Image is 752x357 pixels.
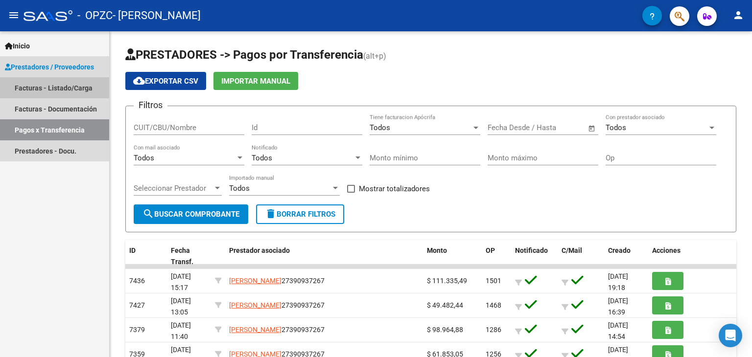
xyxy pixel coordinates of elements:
[604,240,648,272] datatable-header-cell: Creado
[142,210,239,219] span: Buscar Comprobante
[587,123,598,134] button: Open calendar
[427,246,447,254] span: Monto
[125,72,206,90] button: Exportar CSV
[256,204,344,224] button: Borrar Filtros
[486,301,501,309] span: 1468
[167,240,211,272] datatable-header-cell: Fecha Transf.
[370,123,390,132] span: Todos
[486,326,501,334] span: 1286
[125,48,363,62] span: PRESTADORES -> Pagos por Transferencia
[229,326,325,334] span: 27390937267
[171,297,191,316] span: [DATE] 13:05
[133,77,198,86] span: Exportar CSV
[229,184,250,193] span: Todos
[171,321,191,340] span: [DATE] 11:40
[536,123,584,132] input: Fecha fin
[488,123,527,132] input: Fecha inicio
[648,240,736,272] datatable-header-cell: Acciones
[423,240,482,272] datatable-header-cell: Monto
[606,123,626,132] span: Todos
[486,246,495,254] span: OP
[229,326,282,334] span: [PERSON_NAME]
[265,208,277,220] mat-icon: delete
[363,51,386,61] span: (alt+p)
[608,272,628,291] span: [DATE] 19:18
[608,321,628,340] span: [DATE] 14:54
[608,297,628,316] span: [DATE] 16:39
[221,77,290,86] span: Importar Manual
[558,240,604,272] datatable-header-cell: C/Mail
[229,277,325,285] span: 27390937267
[732,9,744,21] mat-icon: person
[134,184,213,193] span: Seleccionar Prestador
[229,277,282,285] span: [PERSON_NAME]
[225,240,423,272] datatable-header-cell: Prestador asociado
[511,240,558,272] datatable-header-cell: Notificado
[77,5,113,26] span: - OPZC
[213,72,298,90] button: Importar Manual
[129,277,145,285] span: 7436
[427,277,467,285] span: $ 111.335,49
[134,154,154,162] span: Todos
[5,62,94,72] span: Prestadores / Proveedores
[134,98,167,112] h3: Filtros
[482,240,511,272] datatable-header-cell: OP
[171,272,191,291] span: [DATE] 15:17
[652,246,681,254] span: Acciones
[129,326,145,334] span: 7379
[125,240,167,272] datatable-header-cell: ID
[608,246,631,254] span: Creado
[142,208,154,220] mat-icon: search
[133,75,145,87] mat-icon: cloud_download
[229,301,325,309] span: 27390937267
[719,324,742,347] div: Open Intercom Messenger
[252,154,272,162] span: Todos
[486,277,501,285] span: 1501
[265,210,335,219] span: Borrar Filtros
[134,204,248,224] button: Buscar Comprobante
[129,301,145,309] span: 7427
[5,41,30,51] span: Inicio
[229,301,282,309] span: [PERSON_NAME]
[129,246,136,254] span: ID
[427,326,463,334] span: $ 98.964,88
[113,5,201,26] span: - [PERSON_NAME]
[171,246,193,266] span: Fecha Transf.
[359,183,430,195] span: Mostrar totalizadores
[427,301,463,309] span: $ 49.482,44
[515,246,548,254] span: Notificado
[229,246,290,254] span: Prestador asociado
[562,246,582,254] span: C/Mail
[8,9,20,21] mat-icon: menu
